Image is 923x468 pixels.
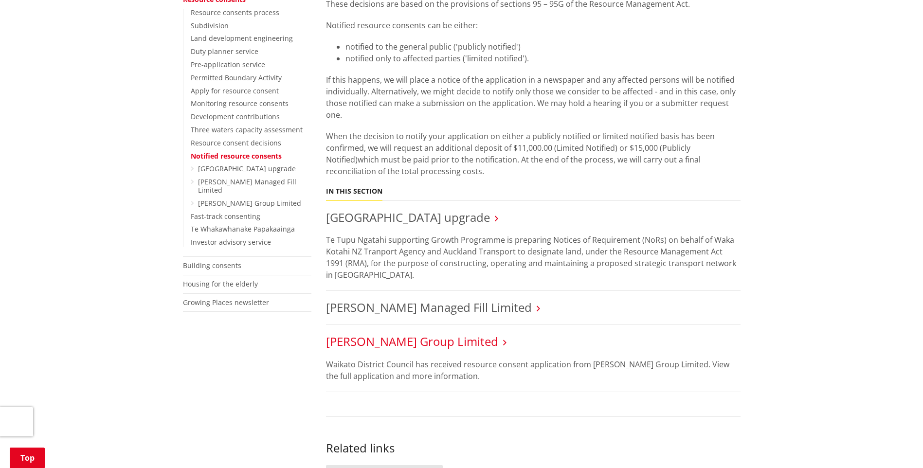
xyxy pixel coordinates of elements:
a: [PERSON_NAME] Managed Fill Limited [326,299,532,315]
p: Waikato District Council has received resource consent application from [PERSON_NAME] Group Limit... [326,359,741,382]
a: Notified resource consents [191,151,282,161]
h5: In this section [326,187,382,196]
li: notified to the general public ('publicly notified') [345,41,741,53]
a: Housing for the elderly [183,279,258,288]
a: [GEOGRAPHIC_DATA] upgrade [198,164,296,173]
a: Resource consents process [191,8,279,17]
a: Fast-track consenting [191,212,260,221]
p: Notified resource consents can be either: [326,19,741,31]
a: Top [10,448,45,468]
a: Land development engineering [191,34,293,43]
p: When the decision to notify your application on either a publicly notified or limited notified ba... [326,130,741,177]
a: Development contributions [191,112,280,121]
a: Monitoring resource consents [191,99,289,108]
a: Permitted Boundary Activity [191,73,282,82]
a: [PERSON_NAME] Group Limited [326,333,498,349]
p: If this happens, we will place a notice of the application in a newspaper and any affected person... [326,74,741,121]
a: Resource consent decisions [191,138,281,147]
a: Investor advisory service [191,237,271,247]
a: Building consents [183,261,241,270]
a: Three waters capacity assessment [191,125,303,134]
a: Growing Places newsletter [183,298,269,307]
a: [GEOGRAPHIC_DATA] upgrade [326,209,490,225]
a: Subdivision [191,21,229,30]
a: Duty planner service [191,47,258,56]
a: Apply for resource consent [191,86,279,95]
a: [PERSON_NAME] Group Limited [198,198,301,208]
li: notified only to affected parties ('limited notified'). [345,53,741,64]
a: [PERSON_NAME] Managed Fill Limited [198,177,296,195]
a: Pre-application service [191,60,265,69]
iframe: Messenger Launcher [878,427,913,462]
h3: Related links [326,441,741,455]
a: Te Whakawhanake Papakaainga [191,224,295,234]
p: Te Tupu Ngatahi supporting Growth Programme is preparing Notices of Requirement (NoRs) on behalf ... [326,234,741,281]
